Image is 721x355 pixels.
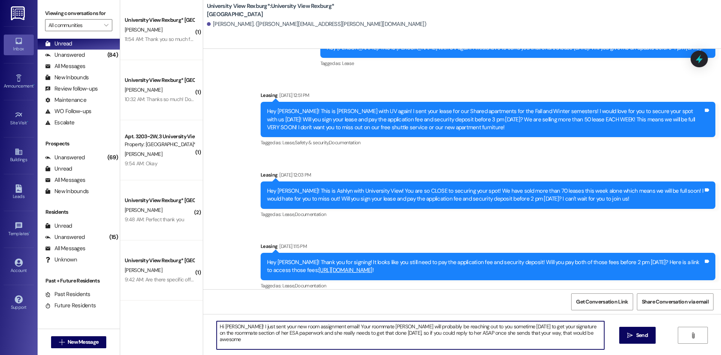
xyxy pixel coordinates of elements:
[125,86,162,93] span: [PERSON_NAME]
[125,76,194,84] div: University View Rexburg* [GEOGRAPHIC_DATA]
[11,6,26,20] img: ResiDesk Logo
[38,208,120,216] div: Residents
[295,282,326,289] span: Documentation
[295,211,326,218] span: Documentation
[125,160,157,167] div: 9:54 AM: Okay
[267,187,703,203] div: Hey [PERSON_NAME]! This is Ashlyn with University View! You are so CLOSE to securing your spot! W...
[45,302,96,310] div: Future Residents
[104,22,108,28] i: 
[45,222,72,230] div: Unread
[278,171,311,179] div: [DATE] 12:03 PM
[261,242,715,253] div: Leasing
[45,256,77,264] div: Unknown
[45,176,85,184] div: All Messages
[125,36,216,42] div: 11:54 AM: Thank you so much for you help!
[106,152,120,163] div: (69)
[4,182,34,202] a: Leads
[207,20,426,28] div: [PERSON_NAME]. ([PERSON_NAME][EMAIL_ADDRESS][PERSON_NAME][DOMAIN_NAME])
[125,196,194,204] div: University View Rexburg* [GEOGRAPHIC_DATA]
[261,171,715,181] div: Leasing
[45,96,86,104] div: Maintenance
[68,338,98,346] span: New Message
[125,133,194,140] div: Apt. 3203~2W, 3 University View Rexburg
[637,293,713,310] button: Share Conversation via email
[690,332,696,338] i: 
[267,107,703,131] div: Hey [PERSON_NAME]! This is [PERSON_NAME] with UV again! I sent your lease for our Shared apartmen...
[45,119,74,127] div: Escalate
[45,62,85,70] div: All Messages
[207,2,357,18] b: University View Rexburg*: University View Rexburg* [GEOGRAPHIC_DATA]
[125,151,162,157] span: [PERSON_NAME]
[125,207,162,213] span: [PERSON_NAME]
[38,140,120,148] div: Prospects
[45,290,91,298] div: Past Residents
[45,187,89,195] div: New Inbounds
[318,266,373,274] a: [URL][DOMAIN_NAME]
[45,8,112,19] label: Viewing conversations for
[267,258,703,275] div: Hey [PERSON_NAME]! Thank you for signing! It looks like you still need to pay the application fee...
[45,154,85,162] div: Unanswered
[4,145,34,166] a: Buildings
[4,293,34,313] a: Support
[45,165,72,173] div: Unread
[619,327,656,344] button: Send
[295,139,329,146] span: Safety & security ,
[4,256,34,276] a: Account
[217,321,604,349] textarea: Hi [PERSON_NAME]! I just sent your new room assignment email! Your roommate [PERSON_NAME] will pr...
[51,336,107,348] button: New Message
[278,91,309,99] div: [DATE] 12:51 PM
[282,139,295,146] span: Lease ,
[125,140,194,148] div: Property: [GEOGRAPHIC_DATA]*
[261,209,715,220] div: Tagged as:
[636,331,648,339] span: Send
[33,82,35,88] span: •
[107,231,120,243] div: (15)
[282,282,295,289] span: Lease ,
[48,19,100,31] input: All communities
[329,139,360,146] span: Documentation
[342,60,354,66] span: Lease
[45,233,85,241] div: Unanswered
[320,58,715,69] div: Tagged as:
[576,298,628,306] span: Get Conversation Link
[29,230,30,235] span: •
[278,242,307,250] div: [DATE] 1:15 PM
[45,85,98,93] div: Review follow-ups
[59,339,65,345] i: 
[27,119,28,124] span: •
[45,107,91,115] div: WO Follow-ups
[125,216,184,223] div: 9:48 AM: Perfect thank you
[125,276,213,283] div: 9:42 AM: Are there specific office hours?
[125,96,334,103] div: 10:32 AM: Thanks so much! Do you happen to know if any of our roommates have moved in yet?
[38,277,120,285] div: Past + Future Residents
[4,35,34,55] a: Inbox
[642,298,709,306] span: Share Conversation via email
[282,211,295,218] span: Lease ,
[627,332,633,338] i: 
[125,26,162,33] span: [PERSON_NAME]
[261,91,715,102] div: Leasing
[125,267,162,273] span: [PERSON_NAME]
[4,109,34,129] a: Site Visit •
[106,49,120,61] div: (84)
[125,16,194,24] div: University View Rexburg* [GEOGRAPHIC_DATA]
[45,40,72,48] div: Unread
[45,51,85,59] div: Unanswered
[45,245,85,252] div: All Messages
[571,293,633,310] button: Get Conversation Link
[125,257,194,264] div: University View Rexburg* [GEOGRAPHIC_DATA]
[4,219,34,240] a: Templates •
[45,74,89,82] div: New Inbounds
[261,137,715,148] div: Tagged as:
[261,280,715,291] div: Tagged as:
